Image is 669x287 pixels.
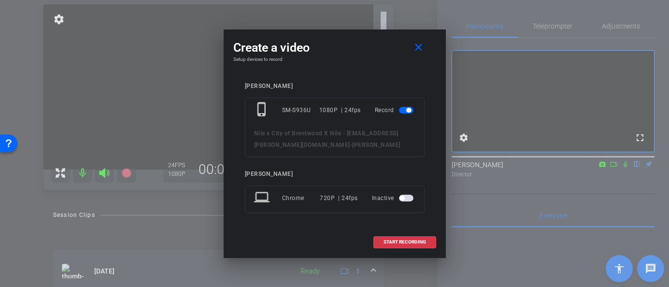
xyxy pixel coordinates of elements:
[233,57,436,62] h4: Setup devices to record
[245,171,425,178] div: [PERSON_NAME]
[413,42,425,54] mat-icon: close
[319,101,361,119] div: 1080P | 24fps
[320,189,358,207] div: 720P | 24fps
[373,236,436,248] button: START RECORDING
[352,142,400,148] span: [PERSON_NAME]
[233,39,436,57] div: Create a video
[254,189,271,207] mat-icon: laptop
[245,83,425,90] div: [PERSON_NAME]
[384,240,426,244] span: START RECORDING
[254,130,399,148] span: Nile x City of Brentwood X Nile - [EMAIL_ADDRESS][PERSON_NAME][DOMAIN_NAME]
[254,101,271,119] mat-icon: phone_iphone
[282,189,320,207] div: Chrome
[372,189,415,207] div: Inactive
[282,101,319,119] div: SM-S936U
[350,142,353,148] span: -
[375,101,415,119] div: Record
